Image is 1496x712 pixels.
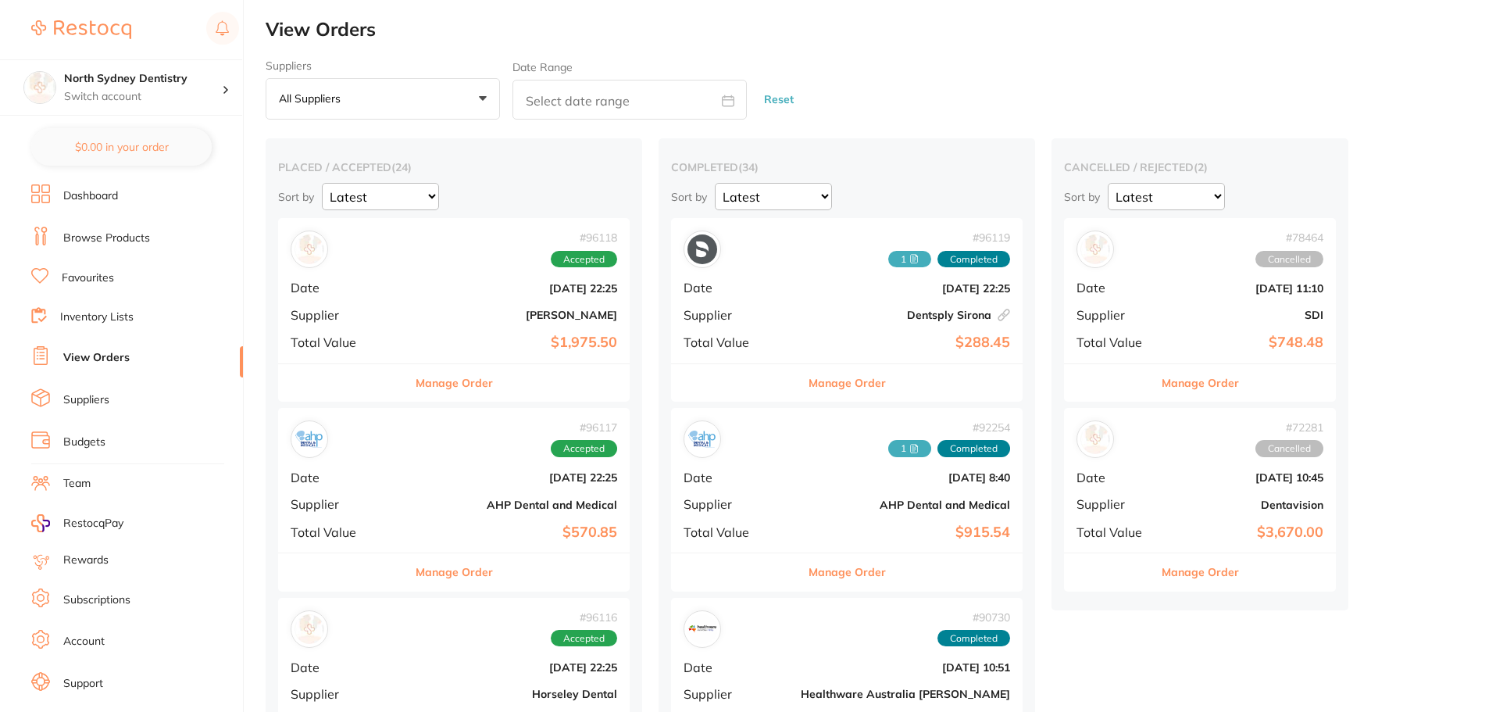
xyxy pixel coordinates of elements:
[684,470,788,485] span: Date
[295,424,324,454] img: AHP Dental and Medical
[63,634,105,649] a: Account
[63,553,109,568] a: Rewards
[888,231,1010,244] span: # 96119
[684,660,788,674] span: Date
[1167,524,1323,541] b: $3,670.00
[684,525,788,539] span: Total Value
[684,687,788,701] span: Supplier
[63,188,118,204] a: Dashboard
[295,234,324,264] img: Henry Schein Halas
[1076,281,1155,295] span: Date
[937,440,1010,457] span: Completed
[31,128,212,166] button: $0.00 in your order
[266,78,500,120] button: All suppliers
[63,592,130,608] a: Subscriptions
[1255,231,1323,244] span: # 78464
[63,350,130,366] a: View Orders
[512,61,573,73] label: Date Range
[291,497,395,511] span: Supplier
[888,421,1010,434] span: # 92254
[64,71,222,87] h4: North Sydney Dentistry
[809,364,886,402] button: Manage Order
[1255,440,1323,457] span: Cancelled
[291,281,395,295] span: Date
[408,471,617,484] b: [DATE] 22:25
[1076,308,1155,322] span: Supplier
[801,282,1010,295] b: [DATE] 22:25
[408,309,617,321] b: [PERSON_NAME]
[671,190,707,204] p: Sort by
[687,424,717,454] img: AHP Dental and Medical
[31,12,131,48] a: Restocq Logo
[687,614,717,644] img: Healthware Australia Ridley
[416,364,493,402] button: Manage Order
[416,553,493,591] button: Manage Order
[1255,421,1323,434] span: # 72281
[801,309,1010,321] b: Dentsply Sirona
[1080,234,1110,264] img: SDI
[278,160,630,174] h2: placed / accepted ( 24 )
[551,251,617,268] span: Accepted
[278,218,630,402] div: Henry Schein Halas#96118AcceptedDate[DATE] 22:25Supplier[PERSON_NAME]Total Value$1,975.50Manage O...
[408,335,617,351] b: $1,975.50
[408,688,617,700] b: Horseley Dental
[1064,160,1336,174] h2: cancelled / rejected ( 2 )
[408,499,617,511] b: AHP Dental and Medical
[551,440,617,457] span: Accepted
[551,421,617,434] span: # 96117
[888,440,931,457] span: Received
[24,72,55,103] img: North Sydney Dentistry
[62,270,114,286] a: Favourites
[291,308,395,322] span: Supplier
[801,688,1010,700] b: Healthware Australia [PERSON_NAME]
[63,516,123,531] span: RestocqPay
[684,308,788,322] span: Supplier
[291,687,395,701] span: Supplier
[687,234,717,264] img: Dentsply Sirona
[1076,335,1155,349] span: Total Value
[295,614,324,644] img: Horseley Dental
[266,19,1496,41] h2: View Orders
[291,335,395,349] span: Total Value
[1064,190,1100,204] p: Sort by
[684,335,788,349] span: Total Value
[63,476,91,492] a: Team
[801,471,1010,484] b: [DATE] 8:40
[1080,424,1110,454] img: Dentavision
[759,79,798,120] button: Reset
[1162,553,1239,591] button: Manage Order
[408,661,617,674] b: [DATE] 22:25
[31,514,123,532] a: RestocqPay
[801,335,1010,351] b: $288.45
[801,499,1010,511] b: AHP Dental and Medical
[63,435,105,450] a: Budgets
[1167,471,1323,484] b: [DATE] 10:45
[408,282,617,295] b: [DATE] 22:25
[1167,335,1323,351] b: $748.48
[551,630,617,647] span: Accepted
[1167,309,1323,321] b: SDI
[937,251,1010,268] span: Completed
[1076,525,1155,539] span: Total Value
[1167,499,1323,511] b: Dentavision
[937,630,1010,647] span: Completed
[266,59,500,72] label: Suppliers
[1076,470,1155,485] span: Date
[291,470,395,485] span: Date
[278,190,314,204] p: Sort by
[60,309,134,325] a: Inventory Lists
[671,160,1023,174] h2: completed ( 34 )
[809,553,886,591] button: Manage Order
[551,611,617,624] span: # 96116
[31,514,50,532] img: RestocqPay
[1255,251,1323,268] span: Cancelled
[1076,497,1155,511] span: Supplier
[291,660,395,674] span: Date
[63,676,103,692] a: Support
[512,80,747,120] input: Select date range
[1162,364,1239,402] button: Manage Order
[1167,282,1323,295] b: [DATE] 11:10
[278,408,630,592] div: AHP Dental and Medical#96117AcceptedDate[DATE] 22:25SupplierAHP Dental and MedicalTotal Value$570...
[279,91,347,106] p: All suppliers
[684,497,788,511] span: Supplier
